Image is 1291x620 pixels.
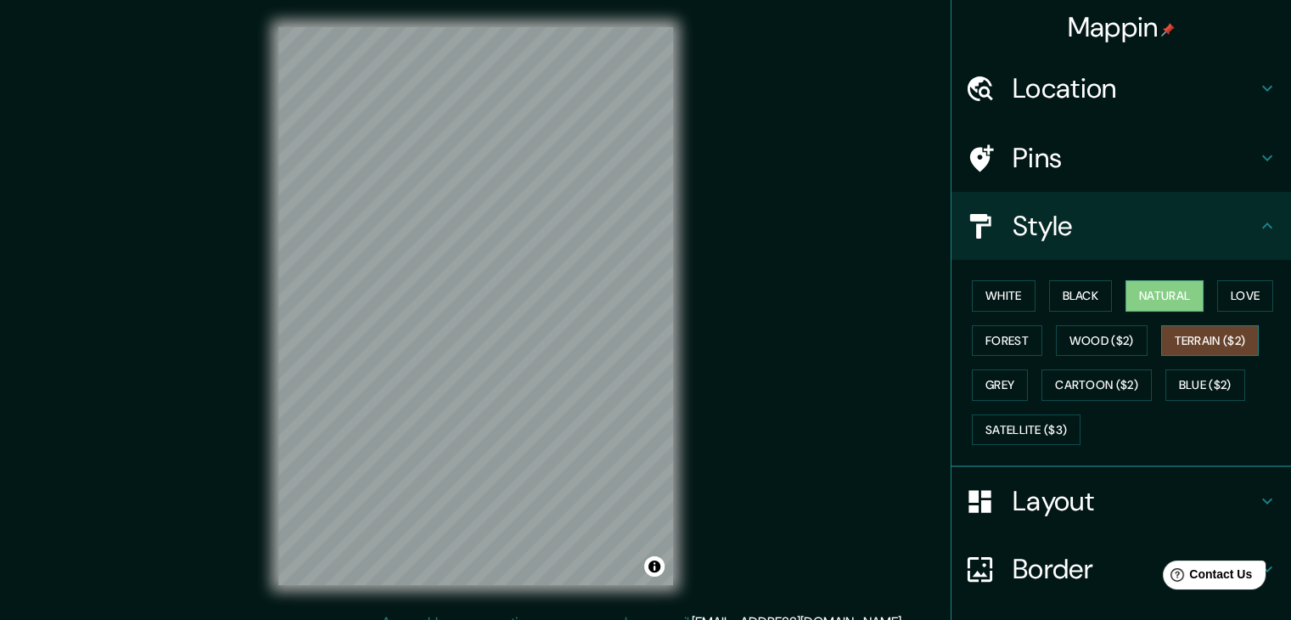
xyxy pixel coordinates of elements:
[1217,280,1273,312] button: Love
[1013,209,1257,243] h4: Style
[1165,369,1245,401] button: Blue ($2)
[1161,325,1260,357] button: Terrain ($2)
[972,414,1081,446] button: Satellite ($3)
[1125,280,1204,312] button: Natural
[972,325,1042,357] button: Forest
[278,27,673,585] canvas: Map
[1140,554,1272,601] iframe: Help widget launcher
[951,192,1291,260] div: Style
[972,280,1036,312] button: White
[1013,552,1257,586] h4: Border
[1049,280,1113,312] button: Black
[1013,71,1257,105] h4: Location
[951,124,1291,192] div: Pins
[644,556,665,577] button: Toggle attribution
[1068,10,1176,44] h4: Mappin
[951,535,1291,603] div: Border
[1041,369,1152,401] button: Cartoon ($2)
[972,369,1028,401] button: Grey
[1013,484,1257,518] h4: Layout
[951,54,1291,122] div: Location
[1013,141,1257,175] h4: Pins
[1161,23,1175,37] img: pin-icon.png
[1056,325,1148,357] button: Wood ($2)
[951,467,1291,535] div: Layout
